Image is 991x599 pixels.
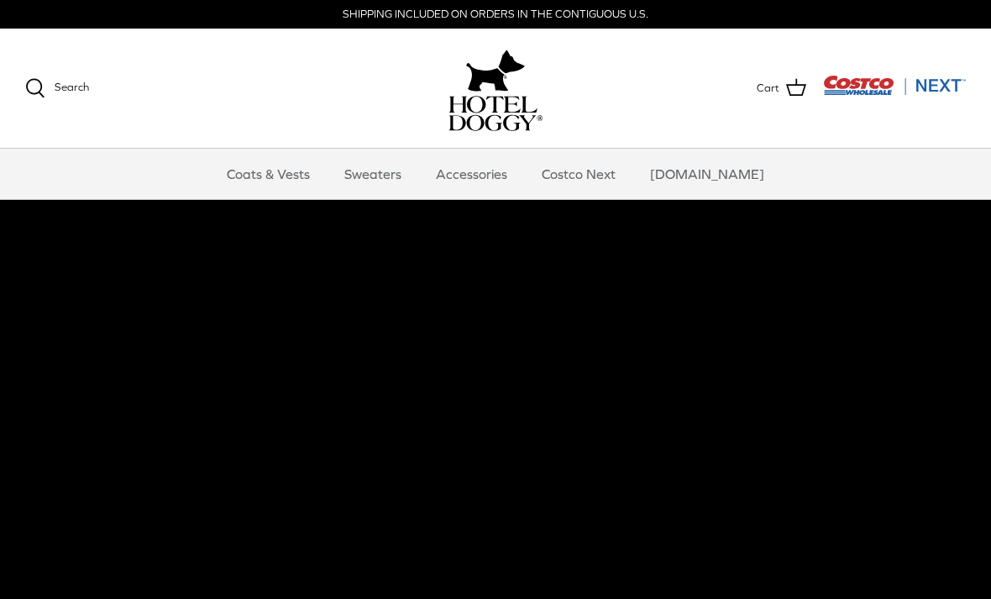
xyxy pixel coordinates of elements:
span: Cart [757,80,779,97]
span: Search [55,81,89,93]
img: hoteldoggycom [448,96,543,131]
a: hoteldoggy.com hoteldoggycom [448,45,543,131]
a: Search [25,78,89,98]
img: Costco Next [823,75,966,96]
a: Coats & Vests [212,149,325,199]
a: Sweaters [329,149,417,199]
img: hoteldoggy.com [466,45,525,96]
a: [DOMAIN_NAME] [635,149,779,199]
a: Accessories [421,149,522,199]
a: Visit Costco Next [823,86,966,98]
a: Costco Next [527,149,631,199]
a: Cart [757,77,806,99]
